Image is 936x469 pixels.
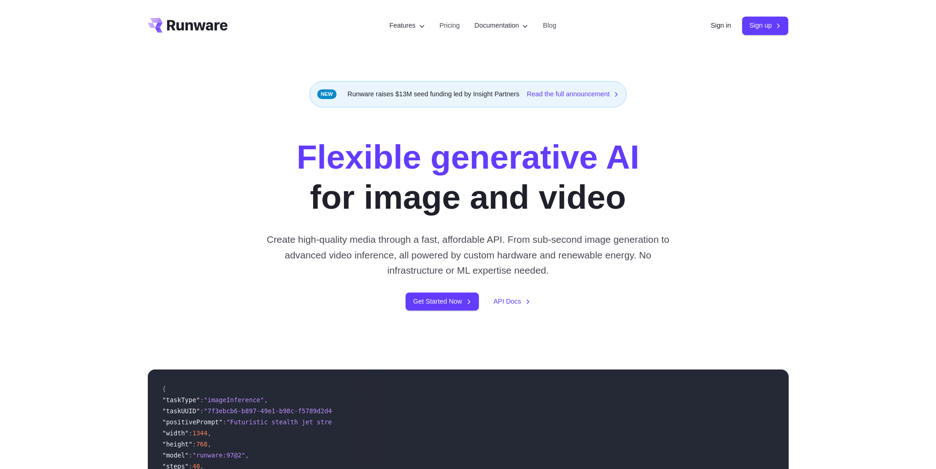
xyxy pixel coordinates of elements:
[163,407,200,415] span: "taskUUID"
[200,396,203,404] span: :
[245,451,249,459] span: ,
[222,418,226,426] span: :
[192,429,208,437] span: 1344
[742,17,789,35] a: Sign up
[263,232,673,278] p: Create high-quality media through a fast, affordable API. From sub-second image generation to adv...
[208,429,211,437] span: ,
[196,440,208,448] span: 768
[440,20,460,31] a: Pricing
[163,396,200,404] span: "taskType"
[163,451,189,459] span: "model"
[406,293,478,311] a: Get Started Now
[192,451,245,459] span: "runware:97@2"
[189,429,192,437] span: :
[296,137,639,217] h1: for image and video
[163,440,192,448] span: "height"
[189,451,192,459] span: :
[390,20,425,31] label: Features
[264,396,267,404] span: ,
[296,138,639,176] strong: Flexible generative AI
[148,18,228,33] a: Go to /
[208,440,211,448] span: ,
[204,407,347,415] span: "7f3ebcb6-b897-49e1-b98c-f5789d2d40d7"
[163,418,223,426] span: "positivePrompt"
[204,396,264,404] span: "imageInference"
[200,407,203,415] span: :
[711,20,731,31] a: Sign in
[309,81,627,107] div: Runware raises $13M seed funding led by Insight Partners
[527,89,619,100] a: Read the full announcement
[494,296,530,307] a: API Docs
[192,440,196,448] span: :
[163,429,189,437] span: "width"
[227,418,570,426] span: "Futuristic stealth jet streaking through a neon-lit cityscape with glowing purple exhaust"
[163,385,166,393] span: {
[475,20,529,31] label: Documentation
[543,20,556,31] a: Blog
